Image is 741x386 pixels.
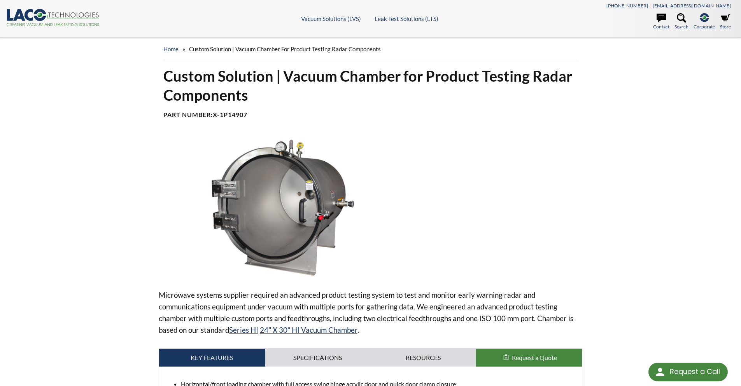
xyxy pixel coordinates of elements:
[265,349,371,367] a: Specifications
[653,13,669,30] a: Contact
[159,289,583,336] p: Microwave systems supplier required an advanced product testing system to test and monitor early ...
[163,38,578,60] div: »
[654,366,666,378] img: round button
[371,349,476,367] a: Resources
[606,3,648,9] a: [PHONE_NUMBER]
[213,111,247,118] b: X-1P14907
[159,349,265,367] a: Key Features
[229,325,258,334] a: Series HI
[653,3,731,9] a: [EMAIL_ADDRESS][DOMAIN_NAME]
[301,15,361,22] a: Vacuum Solutions (LVS)
[189,45,381,52] span: Custom Solution | Vacuum Chamber for Product Testing Radar Components
[648,363,728,381] div: Request a Call
[476,349,582,367] button: Request a Quote
[375,15,438,22] a: Leak Test Solutions (LTS)
[512,354,557,361] span: Request a Quote
[163,45,179,52] a: home
[694,23,715,30] span: Corporate
[163,111,578,119] h4: Part Number:
[720,13,731,30] a: Store
[670,363,720,381] div: Request a Call
[159,138,407,277] img: Horizontal stainless steel cylindrical vacuum chamber with clear acrylic door
[674,13,688,30] a: Search
[260,325,357,334] a: 24" X 30" HI Vacuum Chamber
[163,66,578,105] h1: Custom Solution | Vacuum Chamber for Product Testing Radar Components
